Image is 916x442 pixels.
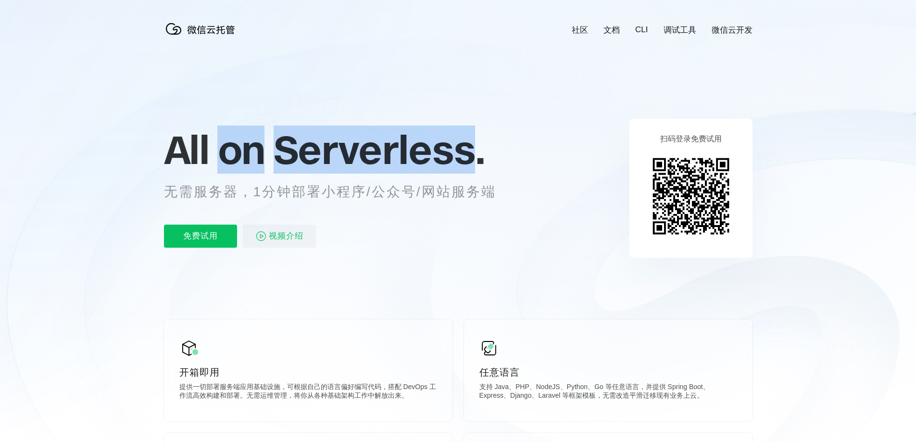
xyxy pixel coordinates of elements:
a: 调试工具 [664,25,696,36]
span: Serverless. [274,126,485,174]
a: 社区 [572,25,588,36]
p: 任意语言 [479,366,737,379]
span: All on [164,126,264,174]
a: 微信云开发 [712,25,753,36]
span: 视频介绍 [269,225,303,248]
a: 文档 [603,25,620,36]
img: video_play.svg [255,230,267,242]
p: 扫码登录免费试用 [660,134,722,144]
a: 微信云托管 [164,32,241,40]
p: 支持 Java、PHP、NodeJS、Python、Go 等任意语言，并提供 Spring Boot、Express、Django、Laravel 等框架模板，无需改造平滑迁移现有业务上云。 [479,383,737,402]
p: 免费试用 [164,225,237,248]
p: 提供一切部署服务端应用基础设施，可根据自己的语言偏好编写代码，搭配 DevOps 工作流高效构建和部署。无需运维管理，将你从各种基础架构工作中解放出来。 [179,383,437,402]
img: 微信云托管 [164,19,241,38]
p: 无需服务器，1分钟部署小程序/公众号/网站服务端 [164,182,514,202]
a: CLI [635,25,648,35]
p: 开箱即用 [179,366,437,379]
